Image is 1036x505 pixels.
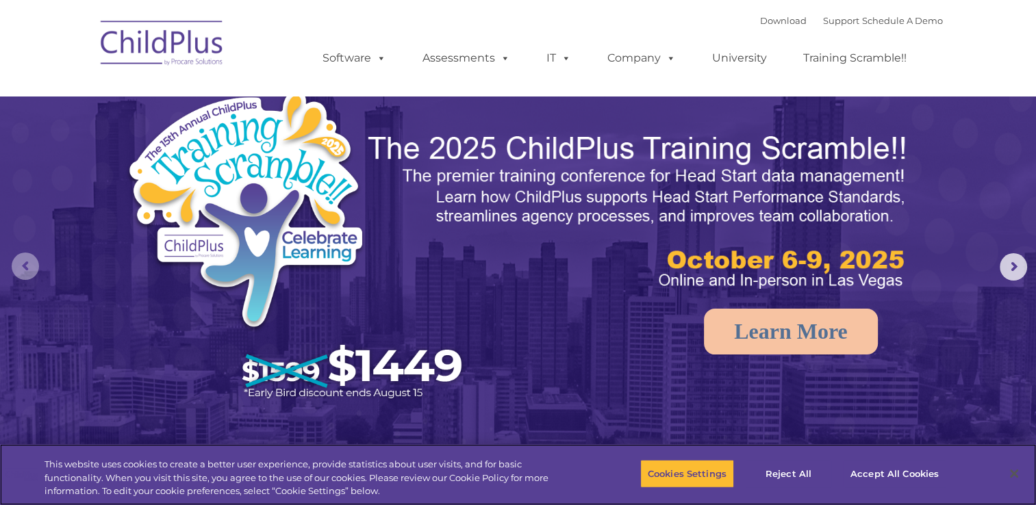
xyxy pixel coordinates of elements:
[760,15,943,26] font: |
[190,90,232,101] span: Last name
[843,459,946,488] button: Accept All Cookies
[533,44,585,72] a: IT
[704,309,878,354] a: Learn More
[594,44,690,72] a: Company
[789,44,920,72] a: Training Scramble!!
[862,15,943,26] a: Schedule A Demo
[823,15,859,26] a: Support
[94,11,231,79] img: ChildPlus by Procare Solutions
[190,146,249,157] span: Phone number
[999,458,1029,489] button: Close
[698,44,781,72] a: University
[309,44,400,72] a: Software
[409,44,524,72] a: Assessments
[746,459,831,488] button: Reject All
[45,458,570,498] div: This website uses cookies to create a better user experience, provide statistics about user visit...
[760,15,807,26] a: Download
[640,459,734,488] button: Cookies Settings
